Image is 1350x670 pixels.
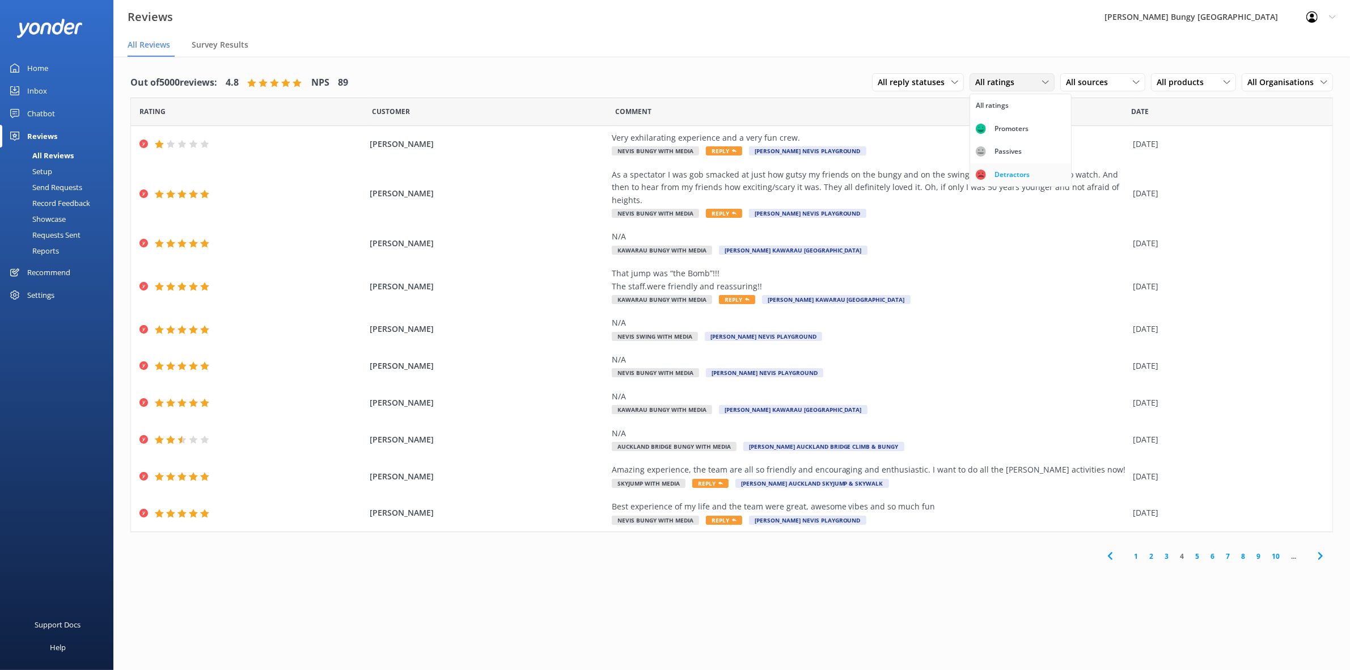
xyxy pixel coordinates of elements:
[692,479,729,488] span: Reply
[612,427,1128,440] div: N/A
[878,76,951,89] span: All reply statuses
[311,75,329,90] h4: NPS
[370,323,606,335] span: [PERSON_NAME]
[612,405,712,414] span: Kawarau Bungy with Media
[1235,551,1251,562] a: 8
[7,163,52,179] div: Setup
[719,295,755,304] span: Reply
[7,227,113,243] a: Requests Sent
[7,195,90,211] div: Record Feedback
[370,507,606,519] span: [PERSON_NAME]
[1133,237,1318,250] div: [DATE]
[7,227,81,243] div: Requests Sent
[719,405,867,414] span: [PERSON_NAME] Kawarau [GEOGRAPHIC_DATA]
[612,353,1128,366] div: N/A
[128,39,170,50] span: All Reviews
[612,246,712,255] span: Kawarau Bungy with Media
[986,169,1038,180] div: Detractors
[7,211,66,227] div: Showcase
[370,138,606,150] span: [PERSON_NAME]
[192,39,248,50] span: Survey Results
[735,479,889,488] span: [PERSON_NAME] Auckland SkyJump & SkyWalk
[7,148,113,163] a: All Reviews
[1133,138,1318,150] div: [DATE]
[743,442,904,451] span: [PERSON_NAME] Auckland Bridge Climb & Bungy
[1205,551,1220,562] a: 6
[1133,323,1318,335] div: [DATE]
[27,57,48,79] div: Home
[370,470,606,483] span: [PERSON_NAME]
[612,368,699,377] span: Nevis Bungy with Media
[749,146,866,155] span: [PERSON_NAME] Nevis Playground
[370,433,606,446] span: [PERSON_NAME]
[7,243,59,259] div: Reports
[706,209,742,218] span: Reply
[50,636,66,659] div: Help
[1190,551,1205,562] a: 5
[370,397,606,409] span: [PERSON_NAME]
[986,146,1030,157] div: Passives
[612,463,1128,476] div: Amazing experience, the team are all so friendly and encouraging and enthusiastic. I want to do a...
[17,19,82,37] img: yonder-white-logo.png
[975,76,1021,89] span: All ratings
[1159,551,1174,562] a: 3
[749,209,866,218] span: [PERSON_NAME] Nevis Playground
[7,179,113,195] a: Send Requests
[7,195,113,211] a: Record Feedback
[7,179,82,195] div: Send Requests
[1220,551,1235,562] a: 7
[27,79,47,102] div: Inbox
[1133,433,1318,446] div: [DATE]
[1133,507,1318,519] div: [DATE]
[612,146,699,155] span: Nevis Bungy with Media
[612,317,1128,329] div: N/A
[370,187,606,200] span: [PERSON_NAME]
[1128,551,1144,562] a: 1
[749,516,866,525] span: [PERSON_NAME] Nevis Playground
[7,211,113,227] a: Showcase
[706,516,742,525] span: Reply
[986,123,1037,134] div: Promoters
[370,280,606,293] span: [PERSON_NAME]
[27,125,57,148] div: Reviews
[1133,280,1318,293] div: [DATE]
[612,442,737,451] span: Auckland Bridge Bungy with Media
[7,163,113,179] a: Setup
[706,146,742,155] span: Reply
[612,332,698,341] span: Nevis Swing with Media
[1133,397,1318,409] div: [DATE]
[372,106,410,117] span: Date
[139,106,166,117] span: Date
[1131,106,1149,117] span: Date
[719,246,867,255] span: [PERSON_NAME] Kawarau [GEOGRAPHIC_DATA]
[1157,76,1211,89] span: All products
[370,360,606,372] span: [PERSON_NAME]
[706,368,823,377] span: [PERSON_NAME] Nevis Playground
[1174,551,1190,562] a: 4
[612,500,1128,513] div: Best experience of my life and the team were great, awesome vibes and so much fun
[1144,551,1159,562] a: 2
[1066,76,1115,89] span: All sources
[612,295,712,304] span: Kawarau Bungy with Media
[1133,360,1318,372] div: [DATE]
[27,284,54,306] div: Settings
[27,102,55,125] div: Chatbot
[1266,551,1285,562] a: 10
[612,230,1128,243] div: N/A
[338,75,348,90] h4: 89
[35,613,81,636] div: Support Docs
[1133,470,1318,483] div: [DATE]
[612,132,1128,144] div: Very exhilarating experience and a very fun crew.
[612,267,1128,293] div: That jump was “the Bomb”!!! The staff.were friendly and reassuring!!
[226,75,239,90] h4: 4.8
[612,479,685,488] span: SkyJump with Media
[612,390,1128,403] div: N/A
[705,332,822,341] span: [PERSON_NAME] Nevis Playground
[7,148,74,163] div: All Reviews
[370,237,606,250] span: [PERSON_NAME]
[762,295,911,304] span: [PERSON_NAME] Kawarau [GEOGRAPHIC_DATA]
[1251,551,1266,562] a: 9
[1247,76,1321,89] span: All Organisations
[612,168,1128,207] div: As a spectator I was gob smacked at just how gutsy my friends on the bungy and on the swing were....
[7,243,113,259] a: Reports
